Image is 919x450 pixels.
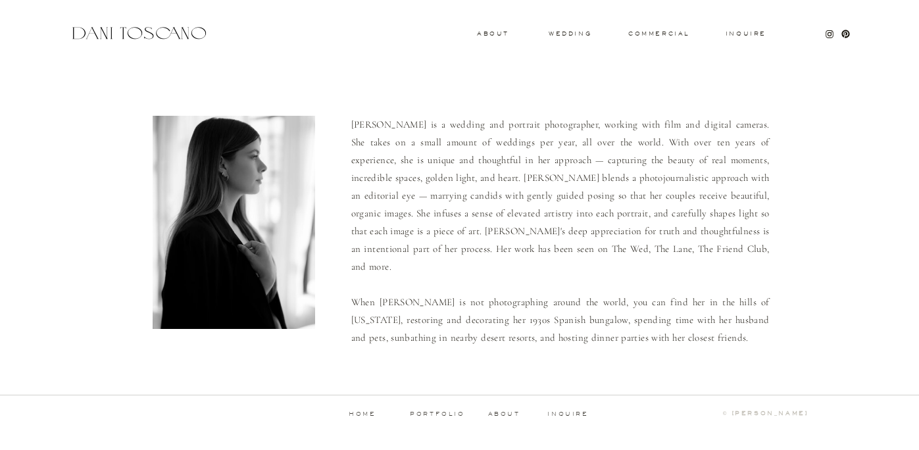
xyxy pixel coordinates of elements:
a: inquire [547,411,589,418]
b: © [PERSON_NAME] [723,410,808,416]
a: © [PERSON_NAME] [665,411,808,417]
a: about [488,411,524,417]
a: home [330,411,395,417]
a: commercial [628,31,689,36]
a: About [477,31,506,36]
a: wedding [549,31,591,36]
a: portfolio [405,411,470,417]
p: [PERSON_NAME] is a wedding and portrait photographer, working with film and digital cameras. She ... [351,116,770,345]
a: Inquire [725,31,767,37]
